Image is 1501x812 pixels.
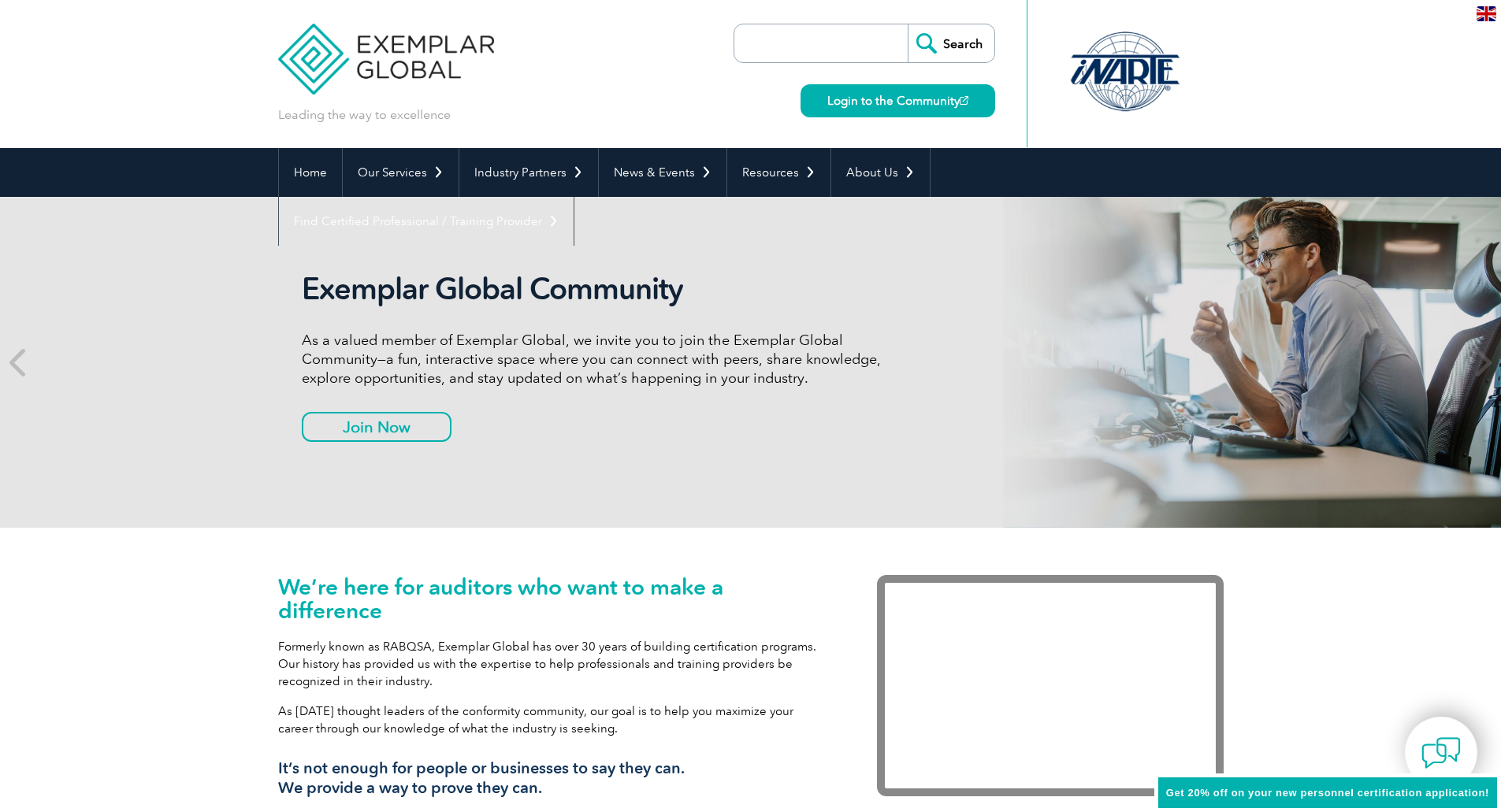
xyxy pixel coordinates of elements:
[279,197,574,246] a: Find Certified Professional / Training Provider
[278,106,451,124] p: Leading the way to excellence
[727,148,830,197] a: Resources
[302,331,893,387] p: As a valued member of Exemplar Global, we invite you to join the Exemplar Global Community—a fun,...
[279,148,342,197] a: Home
[1477,6,1496,21] img: en
[599,148,726,197] a: News & Events
[302,412,451,442] a: Join Now
[1421,733,1461,773] img: contact-chat.png
[801,84,995,117] a: Login to the Community
[960,96,968,105] img: open_square.png
[831,148,930,197] a: About Us
[278,703,830,737] p: As [DATE] thought leaders of the conformity community, our goal is to help you maximize your care...
[908,24,994,62] input: Search
[343,148,459,197] a: Our Services
[1166,787,1489,799] span: Get 20% off on your new personnel certification application!
[278,575,830,622] h1: We’re here for auditors who want to make a difference
[302,271,893,307] h2: Exemplar Global Community
[278,638,830,690] p: Formerly known as RABQSA, Exemplar Global has over 30 years of building certification programs. O...
[877,575,1224,796] iframe: Exemplar Global: Working together to make a difference
[459,148,598,197] a: Industry Partners
[278,758,830,798] h3: It’s not enough for people or businesses to say they can. We provide a way to prove they can.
